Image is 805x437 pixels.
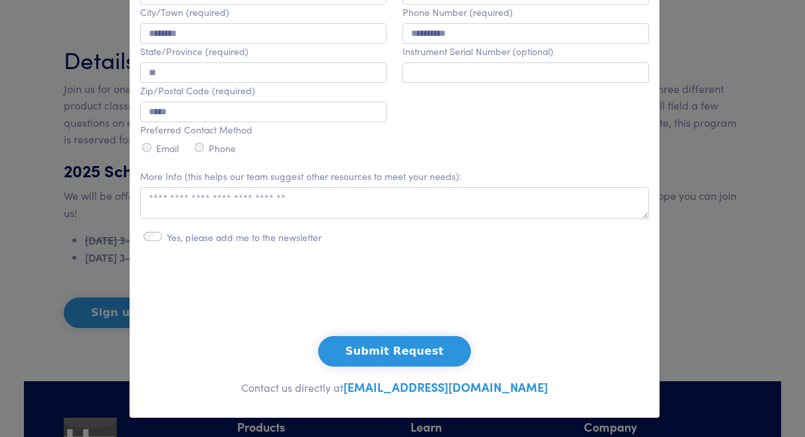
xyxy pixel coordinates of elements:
label: Preferred Contact Method [140,124,252,135]
label: More Info (this helps our team suggest other resources to meet your needs): [140,171,462,182]
iframe: reCAPTCHA [294,271,495,323]
label: State/Province (required) [140,46,248,57]
label: Phone Number (required) [402,7,513,18]
label: Yes, please add me to the newsletter [167,232,321,243]
label: Zip/Postal Code (required) [140,85,255,96]
label: Phone [209,143,236,154]
p: Contact us directly at [140,377,649,397]
label: Instrument Serial Number (optional) [402,46,553,57]
label: Email [156,143,179,154]
a: [EMAIL_ADDRESS][DOMAIN_NAME] [343,379,548,395]
button: Submit Request [318,336,471,367]
label: City/Town (required) [140,7,229,18]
